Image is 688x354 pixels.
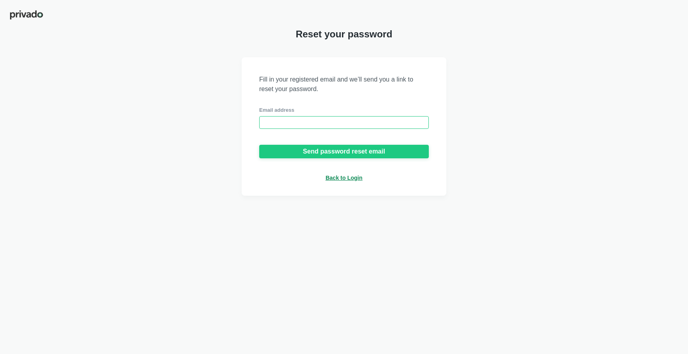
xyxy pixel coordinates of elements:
[303,148,385,155] div: Send password reset email
[326,174,363,181] a: Back to Login
[10,10,43,20] img: privado-logo
[259,75,429,94] span: Fill in your registered email and we’ll send you a link to reset your password.
[296,29,393,40] span: Reset your password
[259,107,429,114] div: Email address
[259,145,429,158] button: Send password reset email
